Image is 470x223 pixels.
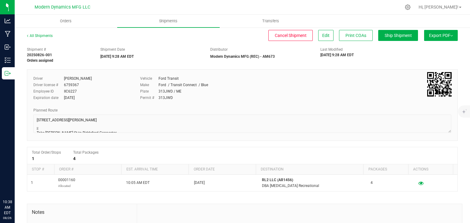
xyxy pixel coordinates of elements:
span: Cancel Shipment [275,33,307,38]
inline-svg: Inbound [5,44,11,50]
span: Modern Dynamics MFG LLC [35,5,90,10]
span: Transfers [254,18,287,24]
a: Orders [15,15,117,27]
strong: [DATE] 9:28 AM EDT [320,53,354,57]
inline-svg: Analytics [5,18,11,24]
strong: 1 [32,156,34,161]
div: 313JWD [159,95,173,101]
qrcode: 20250826-001 [427,72,452,97]
span: Notes [32,209,132,216]
label: Distributor [210,47,228,52]
th: Order date [188,164,256,175]
th: Est. arrival time [121,164,188,175]
div: 313JWD / ME [159,89,181,94]
th: Order # [54,164,121,175]
label: Employee ID [33,89,64,94]
span: 4 [371,180,373,186]
strong: Modern Dynamics MFG (REC) - AM673 [210,54,275,59]
iframe: Resource center [6,174,24,192]
th: Stop # [27,164,54,175]
label: Plate [140,89,159,94]
span: 00001160 [58,177,75,189]
button: Ship Shipment [378,30,418,41]
span: 1 [31,180,33,186]
label: Vehicle [140,76,159,81]
strong: [DATE] 9:28 AM EDT [100,54,134,59]
div: IIC6227 [64,89,77,94]
inline-svg: Outbound [5,70,11,76]
th: Actions [408,164,453,175]
button: Edit [318,30,334,41]
a: All Shipments [27,34,53,38]
span: Print COAs [345,33,366,38]
label: Driver license # [33,82,64,88]
span: 10:05 AM EDT [126,180,150,186]
label: Shipment Date [100,47,125,52]
div: [DATE] [64,95,75,101]
span: Shipment # [27,47,91,52]
label: Permit # [140,95,159,101]
span: Planned Route [33,108,58,112]
span: Total Packages [73,150,99,155]
span: Edit [322,33,330,38]
a: Shipments [117,15,220,27]
span: Total Order/Stops [32,150,61,155]
img: Scan me! [427,72,452,97]
div: [PERSON_NAME] [64,76,92,81]
a: Transfers [220,15,322,27]
label: Expiration date [33,95,64,101]
p: Allocated [58,183,75,189]
inline-svg: Inventory [5,57,11,63]
p: RL2 LLC (AR1456) [262,177,363,183]
button: Export PDF [424,30,458,41]
strong: 4 [73,156,76,161]
div: 6759367 [64,82,79,88]
span: [DATE] [194,180,205,186]
span: Ship Shipment [385,33,412,38]
th: Packages [363,164,408,175]
th: Destination [256,164,363,175]
span: Orders [52,18,80,24]
strong: Orders assigned [27,58,53,63]
button: Cancel Shipment [268,30,313,41]
p: 10:38 AM EDT [3,199,12,216]
label: Driver [33,76,64,81]
span: Hi, [PERSON_NAME]! [419,5,458,9]
p: 08/26 [3,216,12,220]
inline-svg: Manufacturing [5,31,11,37]
div: Ford Transit [159,76,179,81]
div: Ford / Transit Connect / Blue [159,82,208,88]
label: Make [140,82,159,88]
label: Last Modified [320,47,343,52]
strong: 20250826-001 [27,53,52,57]
span: Shipments [151,18,186,24]
div: Manage settings [404,4,412,10]
button: Print COAs [339,30,373,41]
p: DBA [MEDICAL_DATA] Recreational [262,183,363,189]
